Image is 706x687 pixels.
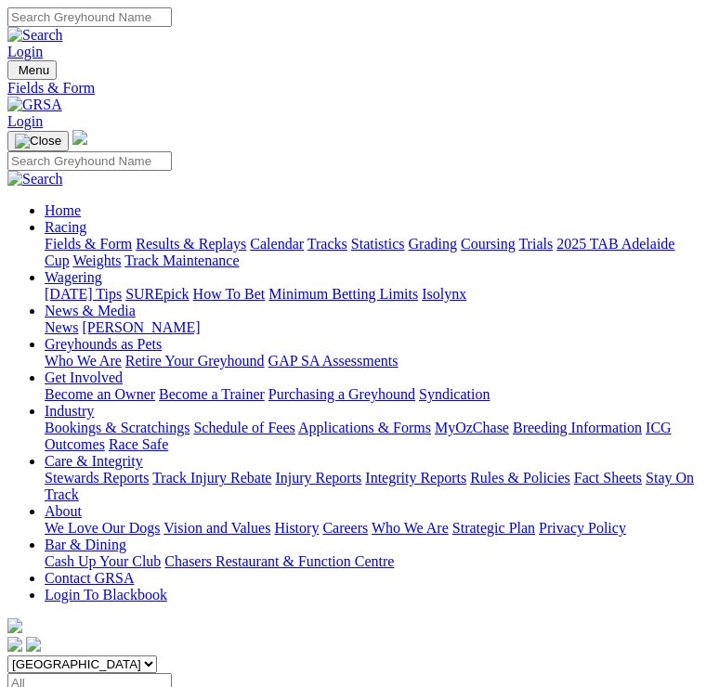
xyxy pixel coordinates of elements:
a: Schedule of Fees [193,420,294,435]
a: Track Injury Rebate [152,470,271,486]
button: Toggle navigation [7,131,69,151]
a: Retire Your Greyhound [125,353,265,369]
a: Industry [45,403,94,419]
a: History [274,520,319,536]
a: Bar & Dining [45,537,126,552]
div: About [45,520,699,537]
a: News [45,319,78,335]
a: [PERSON_NAME] [82,319,200,335]
div: Get Involved [45,386,699,403]
a: Applications & Forms [298,420,431,435]
a: Minimum Betting Limits [268,286,418,302]
div: Wagering [45,286,699,303]
div: Care & Integrity [45,470,699,503]
a: Race Safe [109,436,168,452]
a: Wagering [45,269,102,285]
a: Get Involved [45,369,123,385]
a: Racing [45,219,86,235]
a: Integrity Reports [365,470,466,486]
img: facebook.svg [7,637,22,652]
a: Vision and Values [163,520,270,536]
div: Bar & Dining [45,553,699,570]
div: Greyhounds as Pets [45,353,699,369]
div: Racing [45,236,699,269]
a: Cash Up Your Club [45,553,161,569]
a: Tracks [307,236,347,252]
span: Menu [19,63,49,77]
a: Privacy Policy [539,520,626,536]
a: ICG Outcomes [45,420,672,452]
a: Injury Reports [275,470,361,486]
a: Who We Are [372,520,449,536]
a: Breeding Information [513,420,642,435]
a: Login To Blackbook [45,587,167,603]
a: Stay On Track [45,470,694,502]
a: Trials [518,236,553,252]
a: Strategic Plan [452,520,535,536]
a: 2025 TAB Adelaide Cup [45,236,674,268]
a: Coursing [461,236,516,252]
a: Stewards Reports [45,470,149,486]
a: Calendar [250,236,304,252]
a: Who We Are [45,353,122,369]
a: About [45,503,82,519]
img: Search [7,27,63,44]
a: Rules & Policies [470,470,570,486]
a: Results & Replays [136,236,246,252]
img: logo-grsa-white.png [7,618,22,633]
a: Purchasing a Greyhound [268,386,415,402]
input: Search [7,7,172,27]
a: Chasers Restaurant & Function Centre [164,553,394,569]
a: [DATE] Tips [45,286,122,302]
a: Fields & Form [45,236,132,252]
a: Greyhounds as Pets [45,336,162,352]
a: GAP SA Assessments [268,353,399,369]
a: News & Media [45,303,136,318]
a: Contact GRSA [45,570,134,586]
a: Care & Integrity [45,453,143,469]
a: Weights [72,253,121,268]
a: Login [7,113,43,129]
a: How To Bet [193,286,266,302]
a: Syndication [419,386,490,402]
a: Statistics [351,236,405,252]
a: Isolynx [422,286,466,302]
img: GRSA [7,97,62,113]
img: logo-grsa-white.png [72,130,87,145]
input: Search [7,151,172,171]
div: News & Media [45,319,699,336]
a: Fields & Form [7,80,699,97]
a: We Love Our Dogs [45,520,160,536]
a: Login [7,44,43,59]
a: MyOzChase [435,420,509,435]
img: Search [7,171,63,188]
div: Industry [45,420,699,453]
a: Bookings & Scratchings [45,420,190,435]
a: Grading [409,236,457,252]
a: Become an Owner [45,386,155,402]
img: twitter.svg [26,637,41,652]
a: Track Maintenance [124,253,239,268]
a: Careers [322,520,368,536]
a: SUREpick [125,286,189,302]
a: Become a Trainer [159,386,265,402]
img: Close [15,134,61,149]
a: Home [45,202,81,218]
a: Fact Sheets [574,470,642,486]
button: Toggle navigation [7,60,57,80]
